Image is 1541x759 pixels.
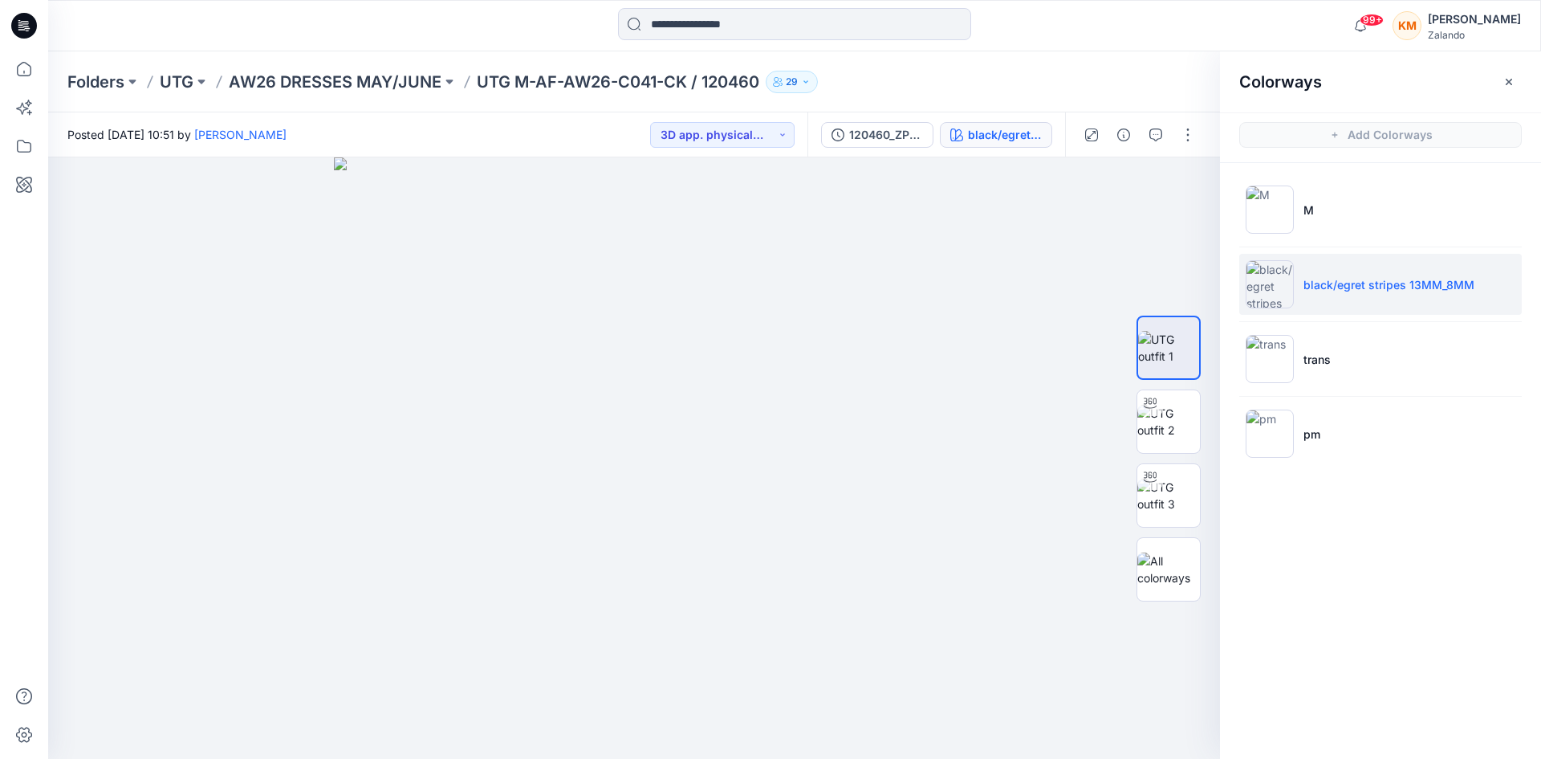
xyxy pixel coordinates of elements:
a: AW26 DRESSES MAY/JUNE [229,71,441,93]
img: All colorways [1137,553,1200,586]
p: UTG M-AF-AW26-C041-CK / 120460 [477,71,759,93]
button: Details [1111,122,1136,148]
a: UTG [160,71,193,93]
img: eyJhbGciOiJIUzI1NiIsImtpZCI6IjAiLCJzbHQiOiJzZXMiLCJ0eXAiOiJKV1QifQ.eyJkYXRhIjp7InR5cGUiOiJzdG9yYW... [334,157,935,759]
a: [PERSON_NAME] [194,128,287,141]
p: pm [1303,426,1320,443]
p: M [1303,202,1314,218]
a: Folders [67,71,124,93]
img: UTG outfit 1 [1138,331,1199,365]
p: trans [1303,351,1331,368]
div: black/egret stripes 13MM_8MM [968,126,1042,144]
img: UTG outfit 2 [1137,405,1200,439]
h2: Colorways [1239,72,1322,92]
p: black/egret stripes 13MM_8MM [1303,276,1474,293]
div: [PERSON_NAME] [1428,10,1521,29]
p: 29 [786,73,798,91]
button: black/egret stripes 13MM_8MM [940,122,1052,148]
button: 120460_ZPL_DEV [821,122,933,148]
div: KM [1393,11,1421,40]
span: Posted [DATE] 10:51 by [67,126,287,143]
img: UTG outfit 3 [1137,479,1200,512]
button: 29 [766,71,818,93]
div: Zalando [1428,29,1521,41]
img: trans [1246,335,1294,383]
img: black/egret stripes 13MM_8MM [1246,260,1294,308]
span: 99+ [1360,14,1384,27]
img: pm [1246,410,1294,458]
img: M [1246,186,1294,234]
div: 120460_ZPL_DEV [849,126,923,144]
